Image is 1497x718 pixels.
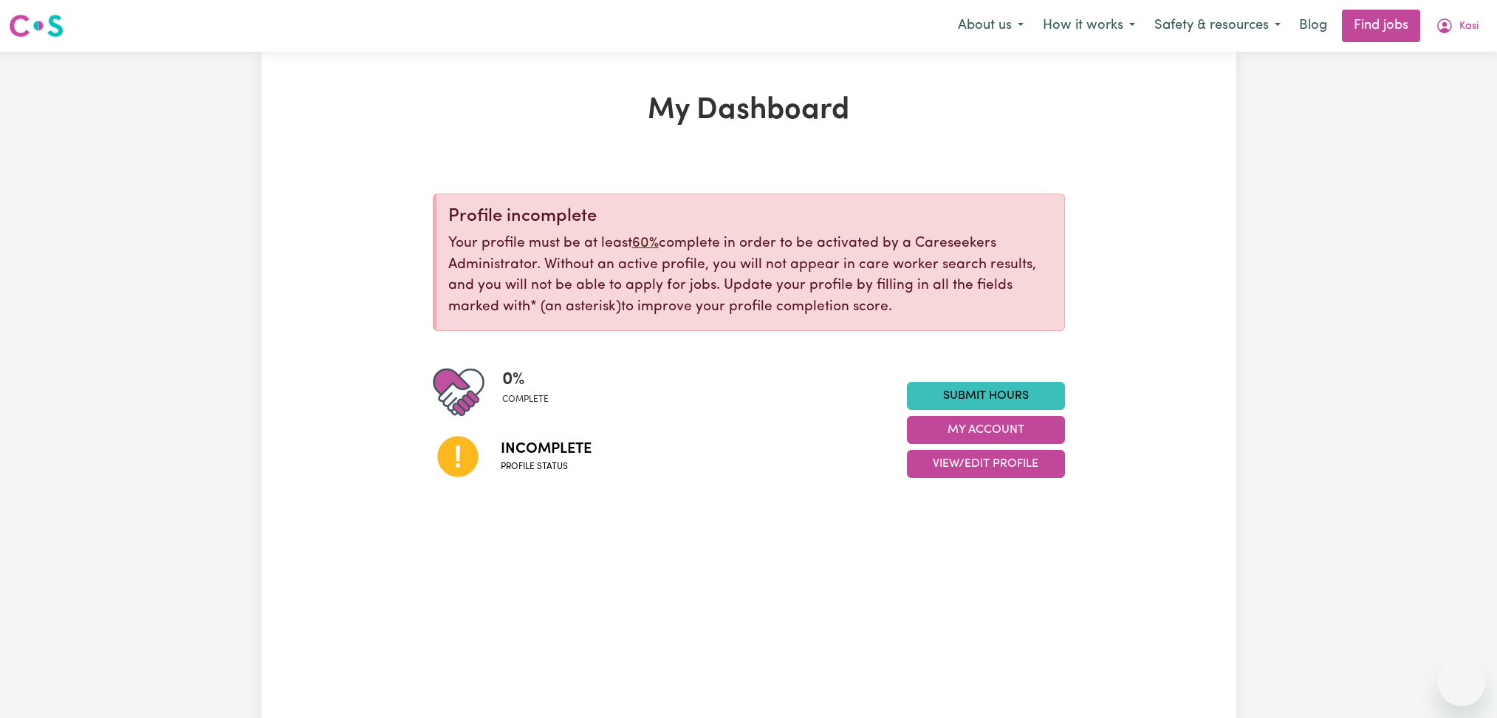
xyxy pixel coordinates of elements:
span: an asterisk [530,300,621,314]
a: Blog [1290,10,1336,42]
span: 0 % [502,366,549,393]
button: View/Edit Profile [907,450,1065,478]
div: Profile completeness: 0% [502,366,561,418]
span: Kasi [1459,18,1479,35]
div: Profile incomplete [448,206,1052,228]
button: My Account [907,416,1065,444]
a: Careseekers logo [9,9,64,43]
button: How it works [1033,10,1145,41]
a: Submit Hours [907,382,1065,410]
a: Find jobs [1342,10,1420,42]
h1: My Dashboard [433,93,1065,129]
p: Your profile must be at least complete in order to be activated by a Careseekers Administrator. W... [448,233,1052,318]
span: Profile status [501,460,592,473]
button: My Account [1426,10,1488,41]
img: Careseekers logo [9,13,64,39]
button: About us [948,10,1033,41]
u: 60% [632,236,659,250]
iframe: Button to launch messaging window [1438,659,1485,706]
button: Safety & resources [1145,10,1290,41]
span: Incomplete [501,438,592,460]
span: complete [502,393,549,406]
